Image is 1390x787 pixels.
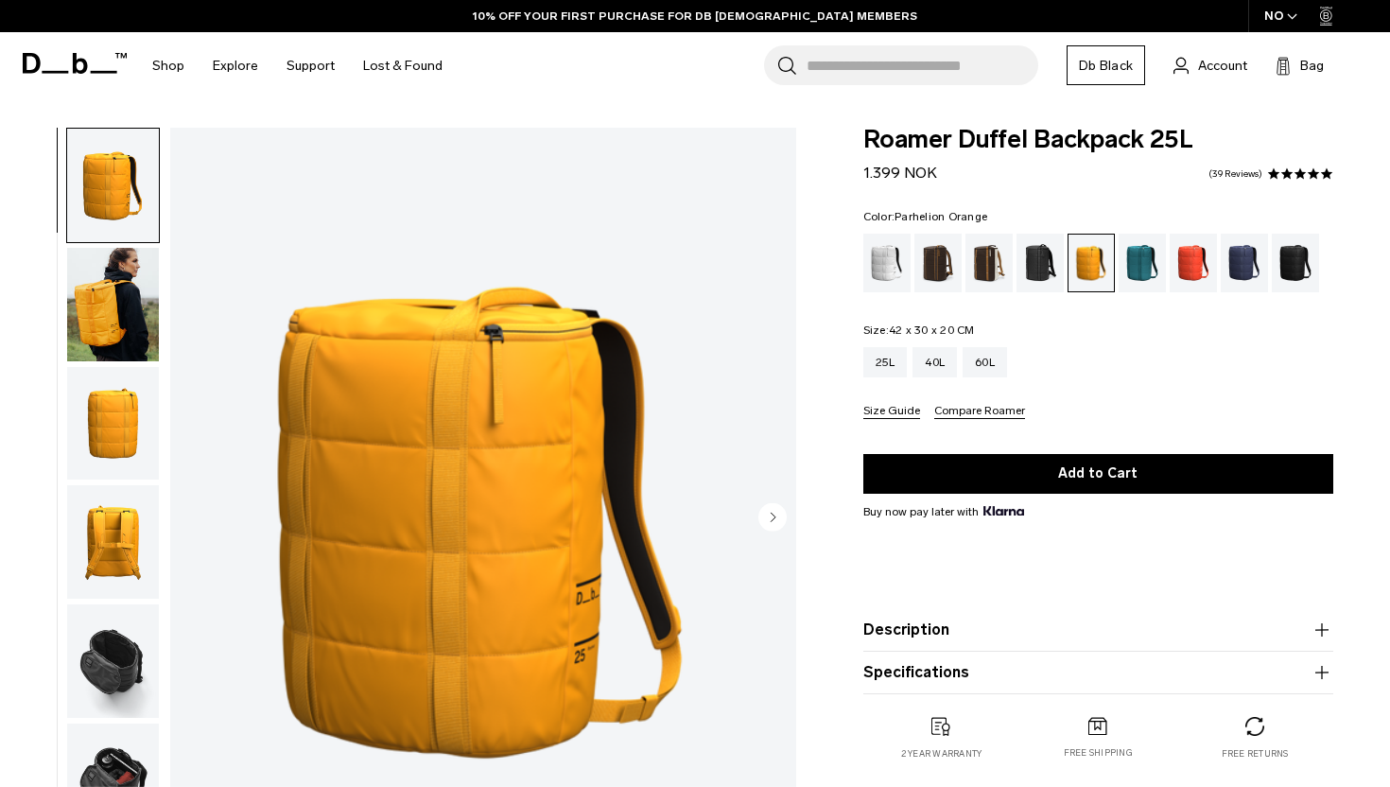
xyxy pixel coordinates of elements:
legend: Color: [863,211,988,222]
a: Cappuccino [965,234,1013,292]
a: 40L [912,347,957,377]
span: Parhelion Orange [895,210,987,223]
button: Roamer Duffel Backpack 25L Parhelion Orange [66,366,160,481]
a: Lost & Found [363,32,443,99]
button: Roamer Duffel Backpack 25L Parhelion Orange [66,128,160,243]
img: Roamer Duffel Backpack 25L Parhelion Orange [67,129,159,242]
p: Free shipping [1064,746,1133,760]
img: Roamer Duffel Backpack 25L Parhelion Orange [67,248,159,361]
a: Shop [152,32,184,99]
a: Black Out [1272,234,1319,292]
a: Espresso [914,234,962,292]
a: 60L [963,347,1007,377]
button: Roamer Duffel Backpack 25L Parhelion Orange [66,484,160,600]
a: Support [287,32,335,99]
a: Account [1173,54,1247,77]
button: Next slide [758,502,787,534]
button: Add to Cart [863,454,1333,494]
button: Roamer Duffel Backpack 25L Parhelion Orange [66,247,160,362]
button: Specifications [863,661,1333,684]
a: Explore [213,32,258,99]
span: Buy now pay later with [863,503,1024,520]
a: White Out [863,234,911,292]
img: Roamer Duffel Backpack 25L Parhelion Orange [67,367,159,481]
img: Roamer Duffel Backpack 25L Parhelion Orange [67,485,159,599]
p: 2 year warranty [901,747,982,761]
button: Size Guide [863,405,920,419]
a: 39 reviews [1208,169,1262,179]
a: Db Black [1067,45,1145,85]
a: Parhelion Orange [1068,234,1115,292]
span: 42 x 30 x 20 CM [889,324,975,337]
span: Roamer Duffel Backpack 25L [863,128,1333,152]
span: Account [1198,56,1247,76]
button: Compare Roamer [934,405,1025,419]
img: {"height" => 20, "alt" => "Klarna"} [983,506,1024,516]
a: Falu Red [1170,234,1217,292]
a: Reflective Black [1016,234,1064,292]
span: Bag [1300,56,1324,76]
a: 25L [863,347,908,377]
a: Midnight Teal [1119,234,1166,292]
button: Description [863,619,1333,641]
legend: Size: [863,324,975,336]
nav: Main Navigation [138,32,457,99]
a: Blue Hour [1221,234,1268,292]
button: Bag [1276,54,1324,77]
img: Roamer Duffel Backpack 25L Parhelion Orange [67,604,159,718]
span: 1.399 NOK [863,164,937,182]
a: 10% OFF YOUR FIRST PURCHASE FOR DB [DEMOGRAPHIC_DATA] MEMBERS [473,8,917,25]
p: Free returns [1222,747,1289,761]
button: Roamer Duffel Backpack 25L Parhelion Orange [66,603,160,719]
